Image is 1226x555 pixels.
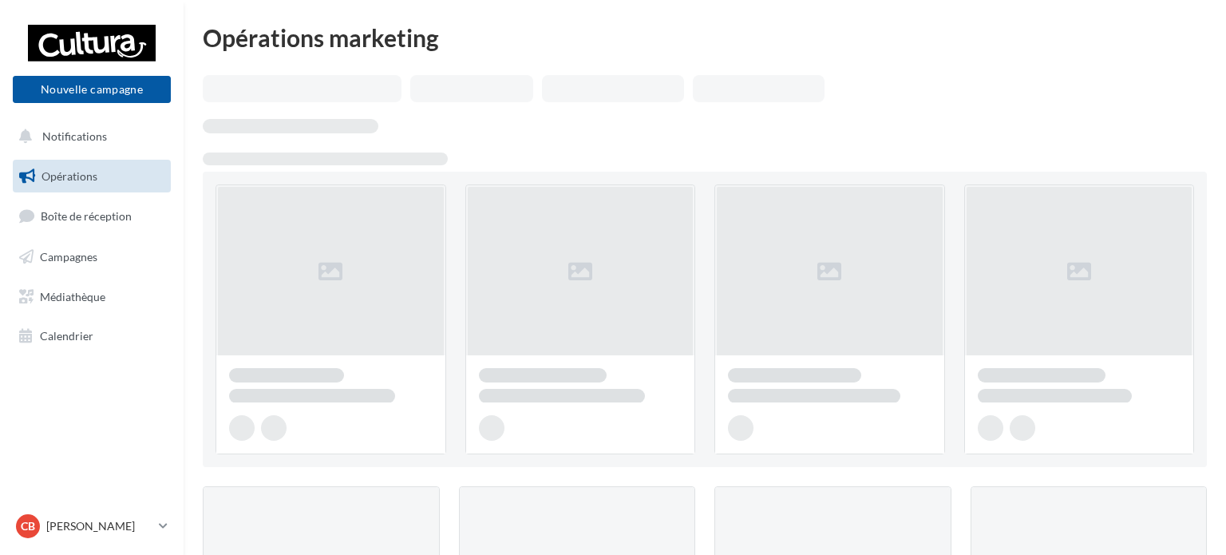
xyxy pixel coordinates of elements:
a: Opérations [10,160,174,193]
a: Boîte de réception [10,199,174,233]
a: Campagnes [10,240,174,274]
span: Médiathèque [40,289,105,303]
button: Notifications [10,120,168,153]
span: Campagnes [40,250,97,264]
button: Nouvelle campagne [13,76,171,103]
div: Opérations marketing [203,26,1207,50]
span: CB [21,518,35,534]
span: Boîte de réception [41,209,132,223]
span: Calendrier [40,329,93,343]
a: Médiathèque [10,280,174,314]
a: CB [PERSON_NAME] [13,511,171,541]
a: Calendrier [10,319,174,353]
p: [PERSON_NAME] [46,518,152,534]
span: Opérations [42,169,97,183]
span: Notifications [42,129,107,143]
